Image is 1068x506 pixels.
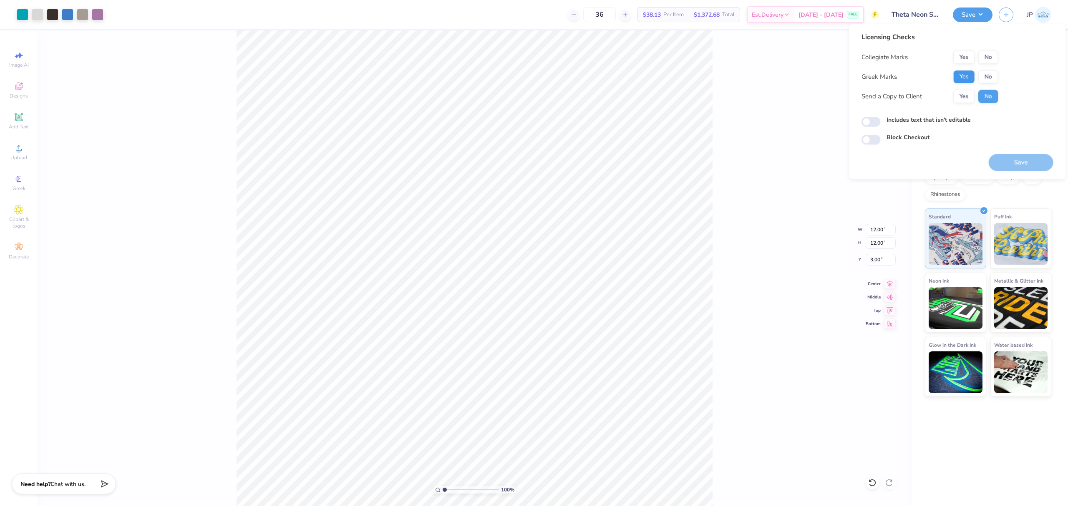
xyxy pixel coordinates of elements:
span: Puff Ink [994,212,1012,221]
button: Save [953,8,992,22]
input: – – [583,7,616,22]
button: No [978,50,998,64]
span: Center [866,281,881,287]
span: Clipart & logos [4,216,33,229]
span: Decorate [9,253,29,260]
span: Greek [13,185,25,192]
span: $38.13 [643,10,661,19]
button: No [978,70,998,83]
div: Send a Copy to Client [861,92,922,101]
img: Glow in the Dark Ink [929,351,982,393]
span: Top [866,308,881,313]
input: Untitled Design [885,6,947,23]
label: Block Checkout [887,133,929,142]
span: Metallic & Glitter Ink [994,276,1043,285]
button: No [978,90,998,103]
div: Licensing Checks [861,32,998,42]
span: Total [722,10,735,19]
span: [DATE] - [DATE] [798,10,844,19]
img: Water based Ink [994,351,1048,393]
span: $1,372.68 [694,10,720,19]
span: FREE [849,12,857,18]
span: Est. Delivery [752,10,783,19]
img: Standard [929,223,982,265]
button: Yes [953,90,975,103]
div: Rhinestones [925,188,965,201]
span: Middle [866,294,881,300]
img: Neon Ink [929,287,982,329]
span: Neon Ink [929,276,949,285]
label: Includes text that isn't editable [887,115,971,124]
span: Upload [10,154,27,161]
div: Greek Marks [861,72,897,82]
span: Water based Ink [994,341,1033,349]
strong: Need help? [20,480,50,488]
img: Metallic & Glitter Ink [994,287,1048,329]
span: Per Item [663,10,684,19]
span: Glow in the Dark Ink [929,341,976,349]
span: JP [1027,10,1033,20]
span: 100 % [501,486,514,493]
button: Yes [953,70,975,83]
button: Yes [953,50,975,64]
div: Collegiate Marks [861,53,908,62]
span: Image AI [9,62,29,68]
img: Puff Ink [994,223,1048,265]
img: John Paul Torres [1035,7,1051,23]
span: Bottom [866,321,881,327]
span: Add Text [9,123,29,130]
span: Standard [929,212,951,221]
span: Chat with us. [50,480,86,488]
a: JP [1027,7,1051,23]
span: Designs [10,93,28,99]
